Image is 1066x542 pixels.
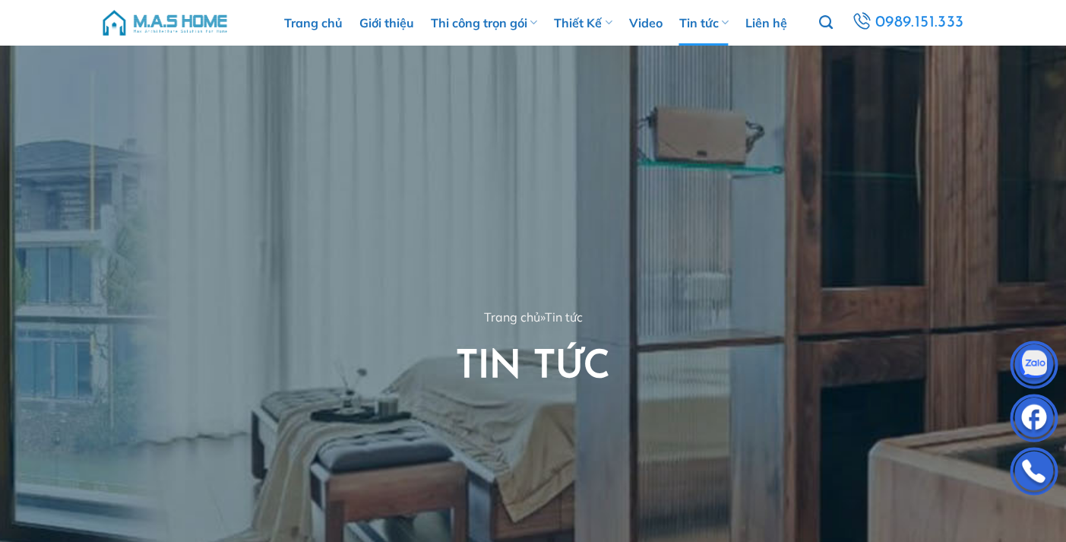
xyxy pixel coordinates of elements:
[484,309,540,325] a: Trang chủ
[1011,398,1057,443] img: Facebook
[846,8,970,37] a: 0989.151.333
[100,308,966,328] nav: breadcrumbs
[456,348,610,387] span: Tin tức
[540,309,545,325] span: »
[819,7,833,39] a: Tìm kiếm
[1011,451,1057,496] img: Phone
[545,309,583,325] span: Tin tức
[873,9,967,36] span: 0989.151.333
[1011,344,1057,390] img: Zalo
